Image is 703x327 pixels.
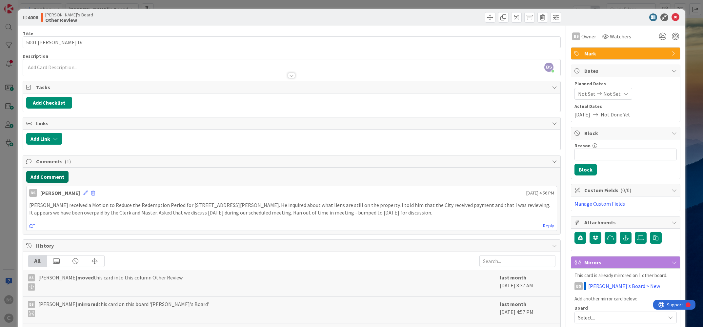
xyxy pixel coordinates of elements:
[36,83,549,91] span: Tasks
[574,272,677,279] p: This card is already mirrored on 1 other board.
[581,32,596,40] span: Owner
[23,31,33,36] label: Title
[479,255,555,267] input: Search...
[584,67,668,75] span: Dates
[574,200,625,207] a: Manage Custom Fields
[584,258,668,266] span: Mirrors
[26,171,69,183] button: Add Comment
[574,295,677,303] p: Add another mirror card below:
[28,14,38,21] b: 4006
[23,36,561,48] input: type card name here...
[26,133,62,145] button: Add Link
[34,3,36,8] div: 1
[14,1,30,9] span: Support
[36,242,549,250] span: History
[610,32,631,40] span: Watchers
[40,189,80,197] div: [PERSON_NAME]
[500,274,555,293] div: [DATE] 8:37 AM
[77,274,94,281] b: moved
[26,97,72,109] button: Add Checklist
[28,301,35,308] div: BS
[65,158,71,165] span: ( 1 )
[500,274,526,281] b: last month
[23,53,48,59] span: Description
[36,119,549,127] span: Links
[500,300,555,320] div: [DATE] 4:57 PM
[574,282,583,290] div: BS
[38,274,183,291] span: [PERSON_NAME] this card into this column Other Review
[584,129,668,137] span: Block
[574,103,677,110] span: Actual Dates
[588,282,660,290] a: [PERSON_NAME]'s Board > New
[526,190,554,196] span: [DATE] 4:56 PM
[29,201,554,216] p: [PERSON_NAME] received a Motion to Reduce the Redemption Period for [STREET_ADDRESS][PERSON_NAME]...
[28,274,35,281] div: BS
[544,63,553,72] span: BS
[603,90,621,98] span: Not Set
[574,306,588,310] span: Board
[29,189,37,197] div: BS
[601,111,630,118] span: Not Done Yet
[578,313,662,322] span: Select...
[45,12,93,17] span: [PERSON_NAME]'s Board
[578,90,595,98] span: Not Set
[23,13,38,21] span: ID
[38,300,209,317] span: [PERSON_NAME] this card on this board '[PERSON_NAME]'s Board'
[584,218,668,226] span: Attachments
[574,143,591,149] label: Reason
[500,301,526,307] b: last month
[574,111,590,118] span: [DATE]
[584,50,668,57] span: Mark
[584,186,668,194] span: Custom Fields
[574,80,677,87] span: Planned Dates
[572,32,580,40] div: BS
[45,17,93,23] b: Other Review
[543,222,554,230] a: Reply
[77,301,98,307] b: mirrored
[574,164,597,175] button: Block
[620,187,631,194] span: ( 0/0 )
[28,255,47,267] div: All
[36,157,549,165] span: Comments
